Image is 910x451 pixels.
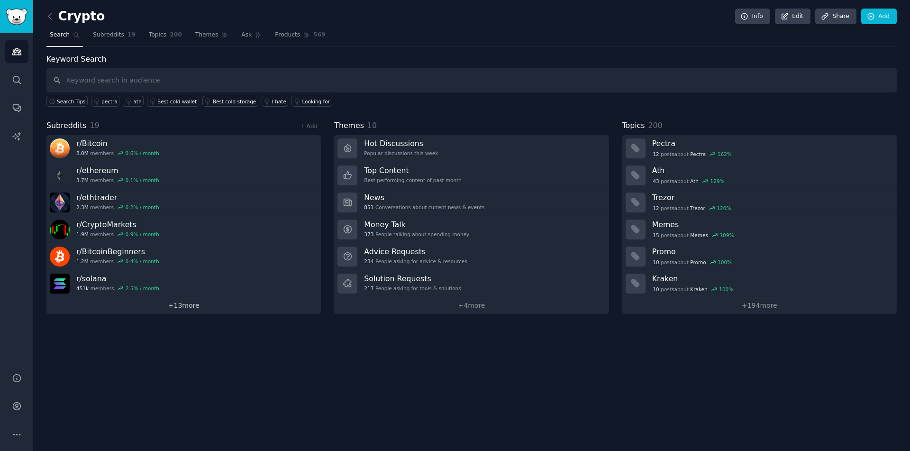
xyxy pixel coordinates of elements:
[76,193,159,202] h3: r/ ethtrader
[46,189,321,216] a: r/ethtrader2.3Mmembers0.2% / month
[690,286,707,293] span: Kraken
[90,121,100,130] span: 19
[126,150,159,156] div: 0.6 % / month
[622,297,897,314] a: +194more
[334,243,609,270] a: Advice Requests234People asking for advice & resources
[93,31,124,39] span: Subreddits
[262,96,289,107] a: I hate
[815,9,856,25] a: Share
[91,96,119,107] a: pectra
[690,205,705,212] span: Trezor
[126,204,159,211] div: 0.2 % / month
[313,31,326,39] span: 569
[364,177,462,184] div: Best-performing content of past month
[653,259,659,266] span: 10
[302,98,330,105] div: Looking for
[364,247,467,257] h3: Advice Requests
[775,9,810,25] a: Edit
[364,231,373,238] span: 373
[46,135,321,162] a: r/Bitcoin8.0Mmembers0.6% / month
[653,178,659,184] span: 43
[76,220,159,230] h3: r/ CryptoMarkets
[652,138,890,148] h3: Pectra
[76,274,159,284] h3: r/ solana
[710,178,725,184] div: 129 %
[690,151,706,157] span: Pectra
[364,285,373,292] span: 217
[690,259,706,266] span: Promo
[202,96,258,107] a: Best cold storage
[50,247,70,267] img: BitcoinBeginners
[334,270,609,297] a: Solution Requests217People asking for tools & solutions
[334,162,609,189] a: Top ContentBest-performing content of past month
[50,166,70,185] img: ethereum
[76,150,159,156] div: members
[241,31,252,39] span: Ask
[334,120,364,132] span: Themes
[123,96,144,107] a: ath
[653,205,659,212] span: 12
[364,258,373,265] span: 234
[652,285,734,294] div: post s about
[690,178,699,184] span: Ath
[46,216,321,243] a: r/CryptoMarkets1.9Mmembers0.9% / month
[622,189,897,216] a: Trezor12postsaboutTrezor120%
[76,177,159,184] div: members
[648,121,662,130] span: 200
[126,258,159,265] div: 0.4 % / month
[719,286,733,293] div: 100 %
[76,138,159,148] h3: r/ Bitcoin
[272,98,286,105] div: I hate
[364,285,461,292] div: People asking for tools & solutions
[364,193,484,202] h3: News
[149,31,166,39] span: Topics
[126,285,159,292] div: 2.5 % / month
[147,96,199,107] a: Best cold wallet
[76,166,159,175] h3: r/ ethereum
[126,177,159,184] div: 0.1 % / month
[238,28,265,47] a: Ask
[622,162,897,189] a: Ath43postsaboutAth129%
[652,231,735,239] div: post s about
[126,231,159,238] div: 0.9 % / month
[195,31,218,39] span: Themes
[718,259,732,266] div: 100 %
[6,9,27,25] img: GummySearch logo
[364,138,438,148] h3: Hot Discussions
[653,232,659,239] span: 15
[46,120,87,132] span: Subreddits
[133,98,141,105] div: ath
[76,204,159,211] div: members
[76,177,89,184] span: 3.7M
[652,150,733,158] div: post s about
[50,220,70,239] img: CryptoMarkets
[334,297,609,314] a: +4more
[146,28,185,47] a: Topics200
[90,28,139,47] a: Subreddits19
[46,243,321,270] a: r/BitcoinBeginners1.2Mmembers0.4% / month
[291,96,332,107] a: Looking for
[76,150,89,156] span: 8.0M
[652,204,732,212] div: post s about
[157,98,197,105] div: Best cold wallet
[717,205,731,212] div: 120 %
[192,28,232,47] a: Themes
[101,98,118,105] div: pectra
[735,9,770,25] a: Info
[364,274,461,284] h3: Solution Requests
[50,138,70,158] img: Bitcoin
[652,220,890,230] h3: Memes
[364,204,484,211] div: Conversations about current news & events
[652,247,890,257] h3: Promo
[652,166,890,175] h3: Ath
[334,135,609,162] a: Hot DiscussionsPopular discussions this week
[127,31,136,39] span: 19
[364,258,467,265] div: People asking for advice & resources
[622,270,897,297] a: Kraken10postsaboutKraken100%
[364,150,438,156] div: Popular discussions this week
[76,258,159,265] div: members
[76,204,89,211] span: 2.3M
[46,270,321,297] a: r/solana451kmembers2.5% / month
[46,297,321,314] a: +13more
[76,247,159,257] h3: r/ BitcoinBeginners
